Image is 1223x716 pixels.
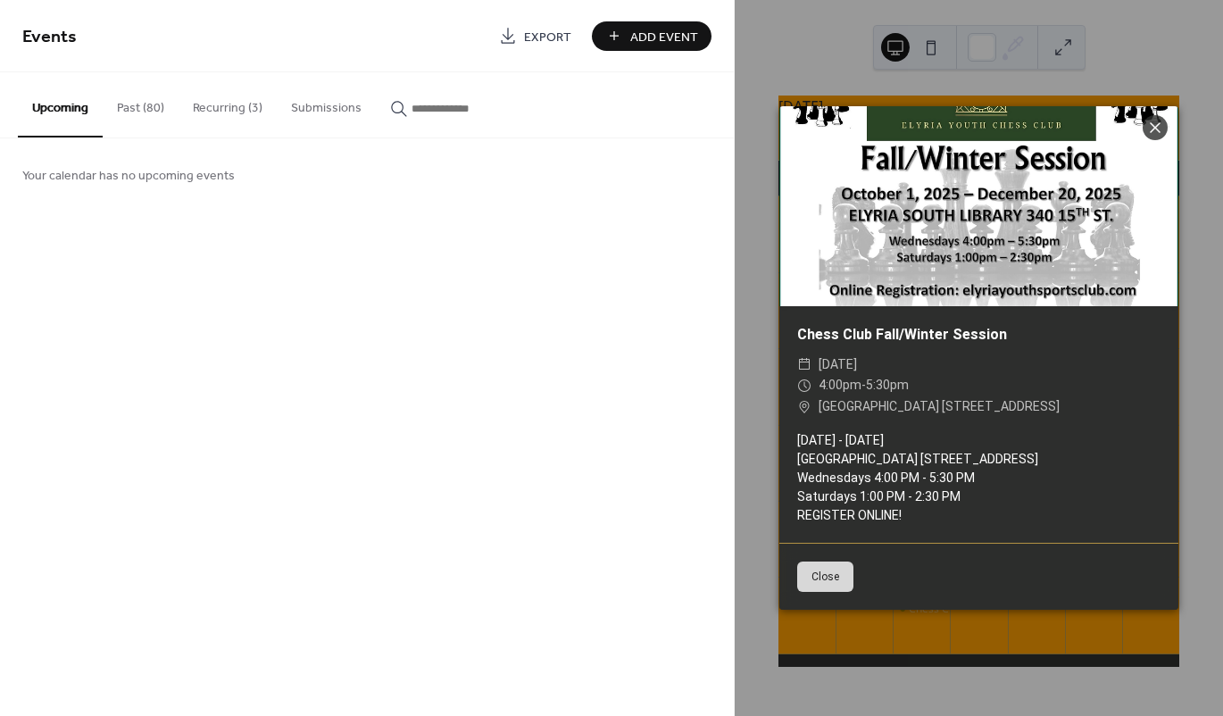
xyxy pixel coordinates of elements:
button: Close [797,562,853,592]
span: 5:30pm [866,378,909,392]
div: ​ [797,354,811,376]
button: Add Event [592,21,711,51]
div: ​ [797,396,811,418]
div: Chess Club Fall/Winter Session [779,324,1178,346]
span: Events [22,20,77,54]
button: Upcoming [18,72,103,137]
a: Export [486,21,585,51]
span: 4:00pm [819,378,861,392]
span: [DATE] [819,354,857,376]
button: Submissions [277,72,376,136]
button: Recurring (3) [179,72,277,136]
span: [GEOGRAPHIC_DATA] [STREET_ADDRESS] [819,396,1060,418]
span: Add Event [630,28,698,46]
button: Past (80) [103,72,179,136]
div: ​ [797,375,811,396]
span: Your calendar has no upcoming events [22,167,235,186]
div: [DATE] - [DATE] [GEOGRAPHIC_DATA] [STREET_ADDRESS] Wednesdays 4:00 PM - 5:30 PM Saturdays 1:00 PM... [779,431,1178,525]
span: - [861,378,866,392]
span: Export [524,28,571,46]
